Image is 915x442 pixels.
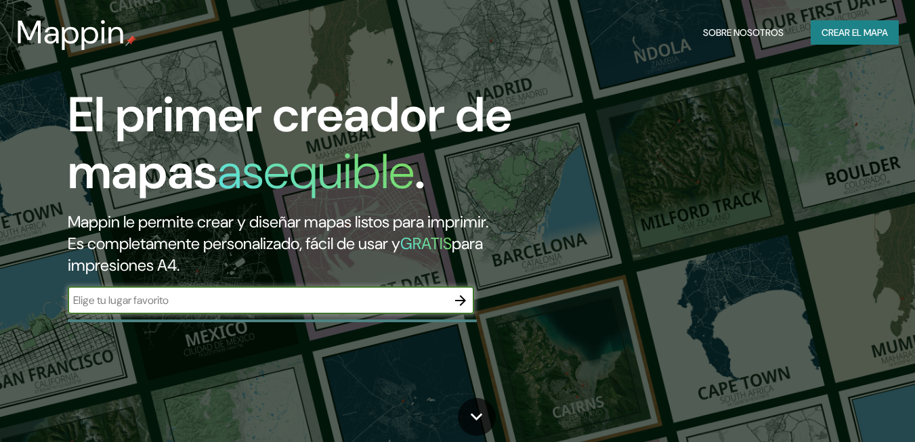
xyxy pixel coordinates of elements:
[400,233,452,254] h5: GRATIS
[68,292,447,308] input: Elige tu lugar favorito
[16,14,125,51] h3: Mappin
[703,24,784,41] font: Sobre nosotros
[811,20,899,45] button: Crear el mapa
[822,24,888,41] font: Crear el mapa
[68,211,526,276] h2: Mappin le permite crear y diseñar mapas listos para imprimir. Es completamente personalizado, fác...
[698,20,789,45] button: Sobre nosotros
[125,35,136,46] img: mappin-pin
[68,87,526,211] h1: El primer creador de mapas .
[217,140,414,203] h1: asequible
